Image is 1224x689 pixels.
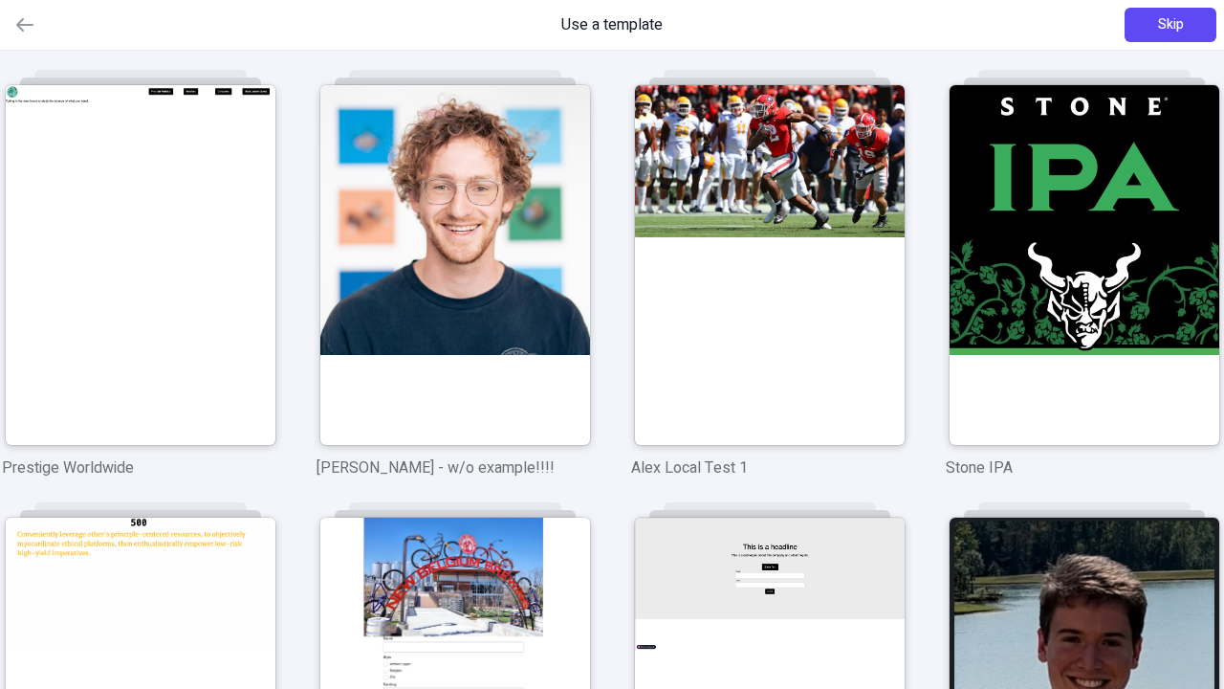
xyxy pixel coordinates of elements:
p: Stone IPA [946,456,1222,479]
span: Skip [1158,14,1184,35]
p: [PERSON_NAME] - w/o example!!!! [317,456,593,479]
p: Alex Local Test 1 [631,456,907,479]
button: Skip [1125,8,1216,42]
span: Use a template [561,13,663,36]
p: Prestige Worldwide [2,456,278,479]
